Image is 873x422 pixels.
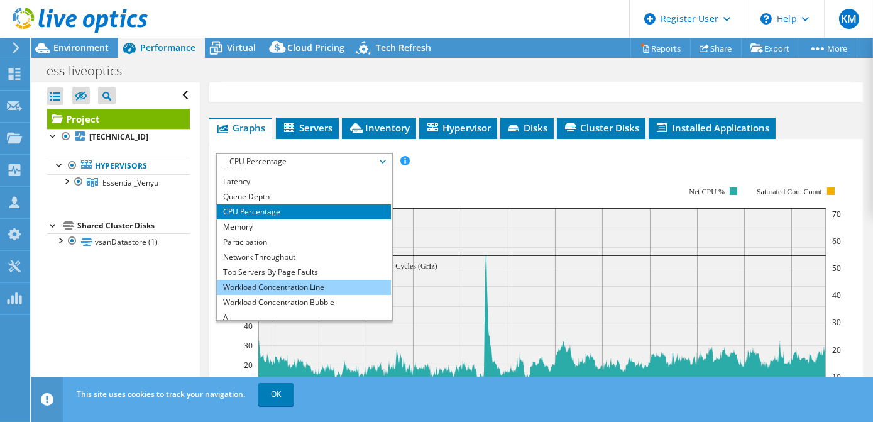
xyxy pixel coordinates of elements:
text: 20 [832,345,841,355]
li: All [217,310,391,325]
b: [TECHNICAL_ID] [89,131,148,142]
li: CPU Percentage [217,204,391,219]
span: KM [839,9,859,29]
li: Latency [217,174,391,189]
li: Top Servers By Page Faults [217,265,391,280]
li: Queue Depth [217,189,391,204]
a: Project [47,109,190,129]
span: Environment [53,42,109,53]
text: 30 [832,317,841,328]
span: Cluster Disks [563,121,639,134]
li: Memory [217,219,391,235]
text: 50 [832,263,841,274]
span: Tech Refresh [376,42,431,53]
span: This site uses cookies to track your navigation. [77,389,245,399]
span: Graphs [216,121,265,134]
span: Servers [282,121,332,134]
text: 60 [832,236,841,247]
span: Inventory [348,121,410,134]
li: Participation [217,235,391,250]
span: Disks [507,121,547,134]
a: Essential_Venyu [47,174,190,191]
text: 10 [832,372,841,382]
span: Hypervisor [426,121,491,134]
li: Network Throughput [217,250,391,265]
text: 40 [244,321,253,331]
text: 30 [244,340,253,351]
span: Cloud Pricing [287,42,344,53]
a: OK [258,383,294,406]
span: Performance [140,42,195,53]
span: Virtual [227,42,256,53]
a: Export [741,38,799,58]
svg: \n [760,13,772,25]
a: [TECHNICAL_ID] [47,129,190,145]
a: vsanDatastore (1) [47,233,190,250]
a: More [799,38,857,58]
a: Hypervisors [47,158,190,174]
text: Saturated Core Count [757,187,823,196]
text: Net CPU % [689,187,725,196]
span: CPU Percentage [223,154,385,169]
h1: ess-liveoptics [41,64,141,78]
span: Essential_Venyu [102,177,158,188]
a: Reports [630,38,691,58]
span: Installed Applications [655,121,769,134]
li: Workload Concentration Bubble [217,295,391,310]
li: Workload Concentration Line [217,280,391,295]
text: 20 [244,360,253,370]
a: Share [690,38,742,58]
text: 40 [832,290,841,301]
text: 70 [832,209,841,219]
div: Shared Cluster Disks [77,218,190,233]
